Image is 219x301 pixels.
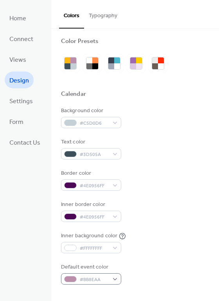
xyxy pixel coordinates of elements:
[9,137,40,149] span: Contact Us
[5,9,31,26] a: Home
[5,113,28,130] a: Form
[9,54,26,66] span: Views
[80,213,109,221] span: #4E0956FF
[9,116,23,128] span: Form
[80,182,109,190] span: #4E0956FF
[80,119,109,127] span: #C5D0D6
[5,134,45,150] a: Contact Us
[61,138,120,146] div: Text color
[61,90,86,99] div: Calendar
[9,33,33,45] span: Connect
[80,244,109,253] span: #FFFFFFFF
[80,150,109,159] span: #3D505A
[9,13,26,25] span: Home
[9,95,33,107] span: Settings
[61,107,120,115] div: Background color
[5,72,34,88] a: Design
[61,232,117,240] div: Inner background color
[5,51,31,68] a: Views
[61,169,120,177] div: Border color
[61,201,120,209] div: Inner border color
[61,38,99,46] div: Color Presets
[9,75,29,87] span: Design
[5,92,38,109] a: Settings
[61,263,120,271] div: Default event color
[5,30,38,47] a: Connect
[80,276,109,284] span: #BB8EAA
